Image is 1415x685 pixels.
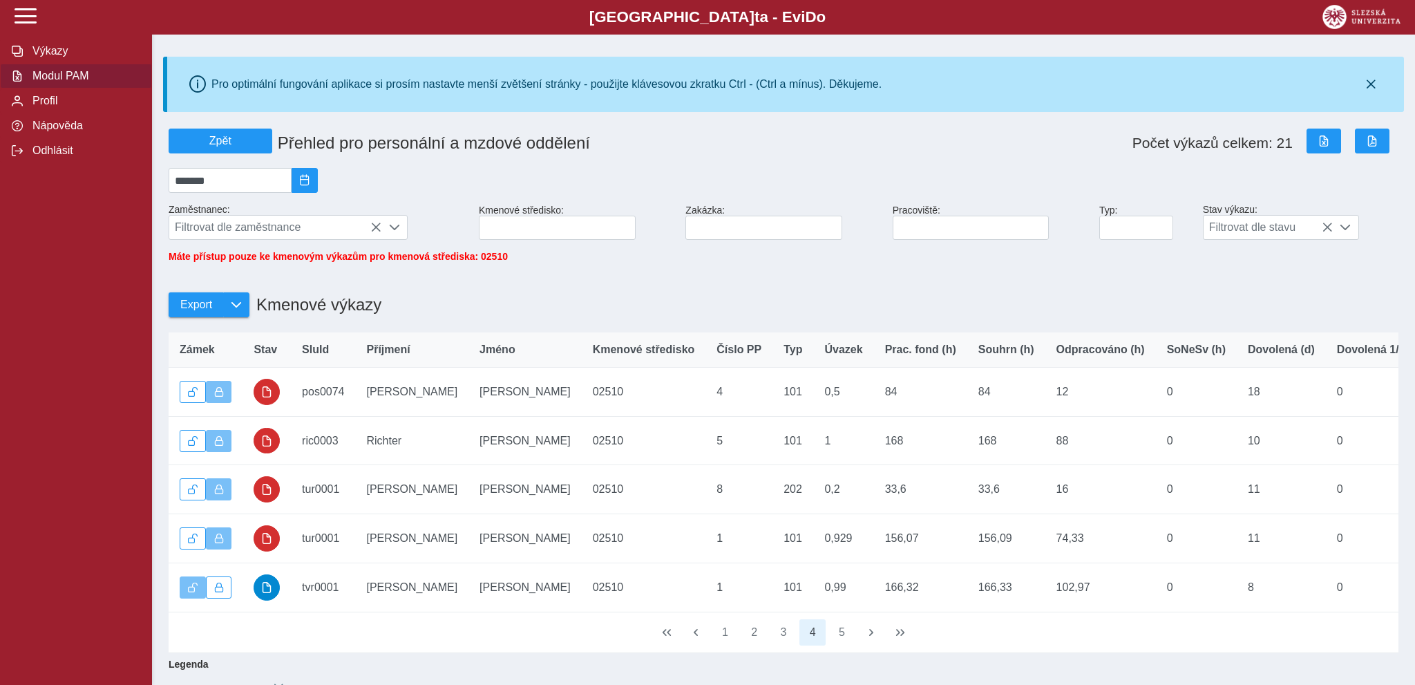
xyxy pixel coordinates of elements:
[292,168,318,193] button: 2025/08
[254,574,280,601] button: schváleno
[967,563,1045,612] td: 166,33
[291,416,355,465] td: ric0003
[829,619,855,646] button: 5
[211,78,882,91] div: Pro optimální fungování aplikace si prosím nastavte menší zvětšení stránky - použijte klávesovou ...
[254,344,277,356] span: Stav
[813,368,873,417] td: 0,5
[206,478,232,500] button: Výkaz uzamčen.
[468,465,582,514] td: [PERSON_NAME]
[824,344,862,356] span: Úvazek
[1237,465,1326,514] td: 11
[1094,199,1197,245] div: Typ:
[468,514,582,563] td: [PERSON_NAME]
[1045,416,1156,465] td: 88
[874,368,967,417] td: 84
[356,563,469,612] td: [PERSON_NAME]
[817,8,826,26] span: o
[163,653,1393,675] b: Legenda
[206,381,232,403] button: Výkaz uzamčen.
[874,465,967,514] td: 33,6
[180,527,206,550] button: Odemknout výkaz.
[41,8,1374,26] b: [GEOGRAPHIC_DATA] a - Evi
[582,368,706,417] td: 02510
[741,619,768,646] button: 2
[468,368,582,417] td: [PERSON_NAME]
[770,619,797,646] button: 3
[813,416,873,465] td: 1
[254,525,280,552] button: uzamčeno
[291,514,355,563] td: tur0001
[1167,344,1226,356] span: SoNeSv (h)
[169,251,508,262] span: Máte přístup pouze ke kmenovým výkazům pro kmenová střediska: 02510
[1156,465,1237,514] td: 0
[1056,344,1145,356] span: Odpracováno (h)
[356,416,469,465] td: Richter
[772,465,813,514] td: 202
[874,416,967,465] td: 168
[680,199,886,245] div: Zakázka:
[163,198,473,245] div: Zaměstnanec:
[175,135,266,147] span: Zpět
[28,70,140,82] span: Modul PAM
[254,379,280,405] button: uzamčeno
[367,344,410,356] span: Příjmení
[28,95,140,107] span: Profil
[772,514,813,563] td: 101
[1045,465,1156,514] td: 16
[356,368,469,417] td: [PERSON_NAME]
[254,476,280,503] button: uzamčeno
[712,619,739,646] button: 1
[967,514,1045,563] td: 156,09
[813,514,873,563] td: 0,929
[206,430,232,452] button: Výkaz uzamčen.
[813,465,873,514] td: 0,2
[874,563,967,612] td: 166,32
[1045,563,1156,612] td: 102,97
[772,368,813,417] td: 101
[1237,416,1326,465] td: 10
[705,563,772,612] td: 1
[582,465,706,514] td: 02510
[169,292,223,317] button: Export
[885,344,956,356] span: Prac. fond (h)
[1355,129,1389,153] button: Export do PDF
[772,416,813,465] td: 101
[1132,135,1293,151] span: Počet výkazů celkem: 21
[180,299,212,311] span: Export
[967,465,1045,514] td: 33,6
[1307,129,1341,153] button: Export do Excelu
[291,465,355,514] td: tur0001
[1237,368,1326,417] td: 18
[1156,563,1237,612] td: 0
[1237,563,1326,612] td: 8
[967,368,1045,417] td: 84
[1237,514,1326,563] td: 11
[356,465,469,514] td: [PERSON_NAME]
[813,563,873,612] td: 0,99
[1156,368,1237,417] td: 0
[206,576,232,599] button: Uzamknout
[180,576,206,599] button: Výkaz je odemčen.
[302,344,329,356] span: SluId
[249,288,381,321] h1: Kmenové výkazy
[206,527,232,550] button: Výkaz uzamčen.
[356,514,469,563] td: [PERSON_NAME]
[754,8,759,26] span: t
[180,430,206,452] button: Odemknout výkaz.
[705,514,772,563] td: 1
[28,120,140,132] span: Nápověda
[291,368,355,417] td: pos0074
[1322,5,1400,29] img: logo_web_su.png
[799,619,826,646] button: 4
[1156,416,1237,465] td: 0
[772,563,813,612] td: 101
[784,344,802,356] span: Typ
[705,416,772,465] td: 5
[479,344,515,356] span: Jméno
[582,563,706,612] td: 02510
[28,144,140,157] span: Odhlásit
[705,368,772,417] td: 4
[967,416,1045,465] td: 168
[254,428,280,454] button: uzamčeno
[1156,514,1237,563] td: 0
